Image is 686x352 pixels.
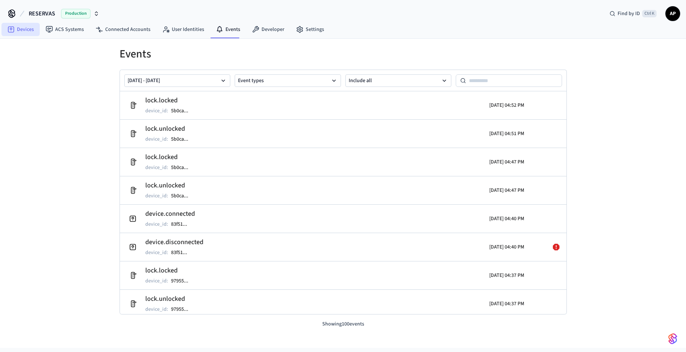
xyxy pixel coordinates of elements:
[170,220,195,229] button: 83f51...
[489,243,524,251] p: [DATE] 04:40 PM
[170,305,196,314] button: 97955...
[145,237,203,247] h2: device.disconnected
[145,306,168,313] p: device_id :
[40,23,90,36] a: ACS Systems
[170,191,196,200] button: 5b0ca...
[642,10,657,17] span: Ctrl K
[124,74,231,87] button: [DATE] - [DATE]
[170,277,196,285] button: 97955...
[489,130,524,137] p: [DATE] 04:51 PM
[90,23,156,36] a: Connected Accounts
[618,10,640,17] span: Find by ID
[145,180,196,191] h2: lock.unlocked
[120,320,567,328] p: Showing 100 events
[489,102,524,109] p: [DATE] 04:52 PM
[156,23,210,36] a: User Identities
[1,23,40,36] a: Devices
[145,277,168,285] p: device_id :
[145,124,196,134] h2: lock.unlocked
[489,158,524,166] p: [DATE] 04:47 PM
[29,9,55,18] span: RESERVAS
[489,215,524,222] p: [DATE] 04:40 PM
[145,209,195,219] h2: device.connected
[170,248,195,257] button: 83f51...
[145,192,168,200] p: device_id :
[145,107,168,115] p: device_id :
[170,163,196,172] button: 5b0ca...
[145,164,168,171] p: device_id :
[145,265,196,276] h2: lock.locked
[170,106,196,115] button: 5b0ca...
[489,300,524,307] p: [DATE] 04:37 PM
[145,294,196,304] h2: lock.unlocked
[246,23,290,36] a: Developer
[210,23,246,36] a: Events
[668,333,677,345] img: SeamLogoGradient.69752ec5.svg
[145,249,168,256] p: device_id :
[145,135,168,143] p: device_id :
[489,187,524,194] p: [DATE] 04:47 PM
[345,74,452,87] button: Include all
[145,152,196,162] h2: lock.locked
[604,7,662,20] div: Find by IDCtrl K
[120,47,567,61] h1: Events
[290,23,330,36] a: Settings
[665,6,680,21] button: AP
[666,7,679,20] span: AP
[61,9,90,18] span: Production
[170,135,196,144] button: 5b0ca...
[145,221,168,228] p: device_id :
[145,95,196,106] h2: lock.locked
[235,74,341,87] button: Event types
[489,272,524,279] p: [DATE] 04:37 PM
